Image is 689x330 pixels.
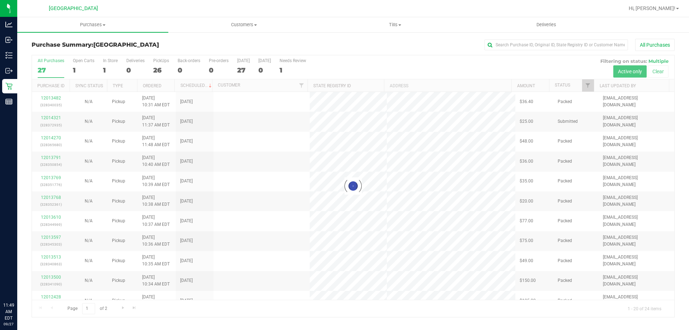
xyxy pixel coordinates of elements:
span: [GEOGRAPHIC_DATA] [49,5,98,11]
span: [GEOGRAPHIC_DATA] [93,41,159,48]
button: All Purchases [635,39,675,51]
a: Deliveries [471,17,622,32]
span: Tills [320,22,470,28]
inline-svg: Retail [5,83,13,90]
span: Customers [169,22,319,28]
input: Search Purchase ID, Original ID, State Registry ID or Customer Name... [484,39,628,50]
a: Customers [168,17,319,32]
inline-svg: Outbound [5,67,13,74]
p: 11:49 AM EDT [3,302,14,321]
p: 09/27 [3,321,14,327]
inline-svg: Inventory [5,52,13,59]
h3: Purchase Summary: [32,42,246,48]
inline-svg: Inbound [5,36,13,43]
inline-svg: Reports [5,98,13,105]
span: Deliveries [527,22,566,28]
a: Tills [319,17,470,32]
inline-svg: Analytics [5,21,13,28]
span: Purchases [17,22,168,28]
a: Purchases [17,17,168,32]
iframe: Resource center [7,273,29,294]
span: Hi, [PERSON_NAME]! [629,5,675,11]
